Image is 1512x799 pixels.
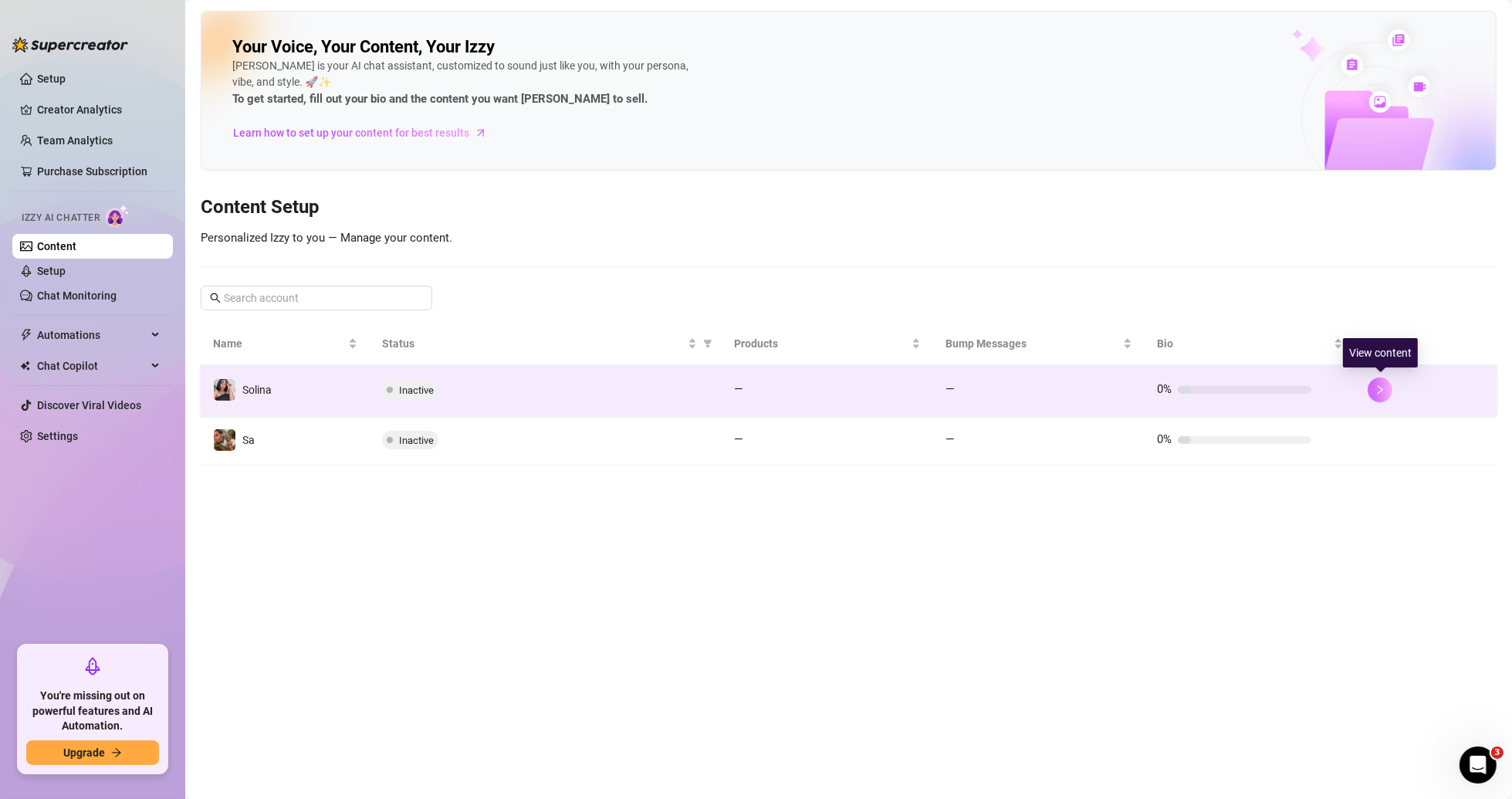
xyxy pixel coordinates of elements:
[106,205,130,227] img: AI Chatter
[1491,747,1504,759] span: 3
[734,382,743,396] span: —
[232,58,695,109] div: [PERSON_NAME] is your AI chat assistant, customized to sound just like you, with your persona, vi...
[945,335,1120,352] span: Bump Messages
[1257,12,1496,170] img: ai-chatter-content-library-cLFOSyPT.png
[22,211,100,225] span: Izzy AI Chatter
[37,323,147,347] span: Automations
[26,689,159,734] span: You're missing out on powerful features and AI Automation.
[232,92,648,106] strong: To get started, fill out your bio and the content you want [PERSON_NAME] to sell.
[945,432,955,446] span: —
[37,159,161,184] a: Purchase Subscription
[703,339,712,348] span: filter
[111,747,122,758] span: arrow-right
[37,265,66,277] a: Setup
[233,124,469,141] span: Learn how to set up your content for best results
[399,384,434,396] span: Inactive
[201,323,370,365] th: Name
[1145,323,1356,365] th: Bio
[370,323,722,365] th: Status
[933,323,1145,365] th: Bump Messages
[37,289,117,302] a: Chat Monitoring
[214,429,235,451] img: Sa
[945,382,955,396] span: —
[201,195,1497,220] h3: Content Setup
[20,361,30,371] img: Chat Copilot
[1375,384,1385,395] span: right
[37,134,113,147] a: Team Analytics
[1343,338,1418,367] div: View content
[473,125,489,141] span: arrow-right
[734,432,743,446] span: —
[382,335,685,352] span: Status
[213,335,345,352] span: Name
[37,240,76,252] a: Content
[242,384,272,396] span: Solina
[37,399,141,411] a: Discover Viral Videos
[37,354,147,378] span: Chat Copilot
[232,120,499,145] a: Learn how to set up your content for best results
[1157,382,1172,396] span: 0%
[224,289,411,306] input: Search account
[242,434,255,446] span: Sa
[12,37,128,52] img: logo-BBDzfeDw.svg
[83,657,102,675] span: rocket
[37,73,66,85] a: Setup
[722,323,933,365] th: Products
[232,36,495,58] h2: Your Voice, Your Content, Your Izzy
[20,329,32,341] span: thunderbolt
[63,747,105,759] span: Upgrade
[26,740,159,765] button: Upgradearrow-right
[214,379,235,401] img: Solina
[37,430,78,442] a: Settings
[1157,432,1172,446] span: 0%
[37,97,161,122] a: Creator Analytics
[210,293,221,303] span: search
[1368,377,1392,402] button: right
[399,435,434,446] span: Inactive
[201,231,452,245] span: Personalized Izzy to you — Manage your content.
[734,335,908,352] span: Products
[1157,335,1331,352] span: Bio
[700,332,715,355] span: filter
[1460,747,1497,784] iframe: Intercom live chat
